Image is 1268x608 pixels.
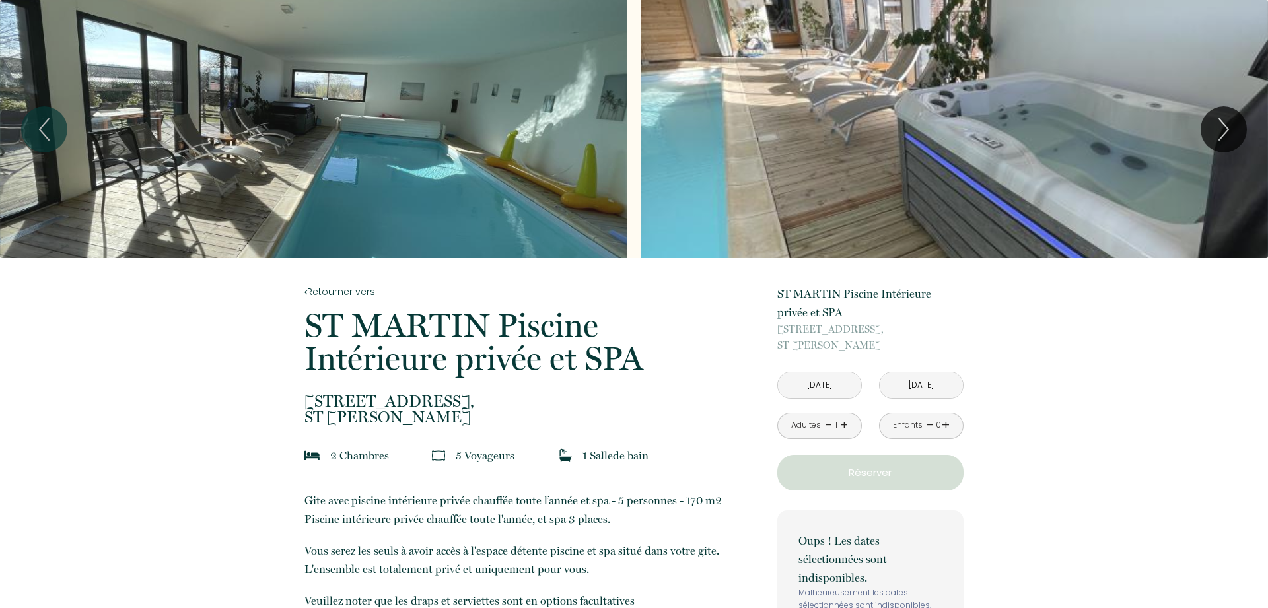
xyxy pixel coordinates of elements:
p: ST MARTIN Piscine Intérieure privée et SPA [304,309,738,375]
div: 0 [935,419,942,432]
input: Départ [880,372,963,398]
p: Oups ! Les dates sélectionnées sont indisponibles. [798,531,942,587]
div: 1 [833,419,839,432]
span: s [384,449,389,462]
a: - [825,415,832,436]
a: Retourner vers [304,285,738,299]
span: [STREET_ADDRESS], [777,321,964,337]
span: [STREET_ADDRESS], [304,393,738,409]
button: Previous [21,106,67,152]
p: 2 Chambre [330,446,389,465]
p: ST MARTIN Piscine Intérieure privée et SPA [777,285,964,321]
a: + [840,415,848,436]
p: 5 Voyageur [456,446,514,465]
button: Next [1201,106,1247,152]
button: Réserver [777,455,964,490]
p: 1 Salle de bain [582,446,649,465]
img: guests [432,449,445,462]
input: Arrivée [778,372,861,398]
p: Réserver [782,465,959,481]
a: + [942,415,950,436]
a: - [927,415,934,436]
div: Enfants [893,419,923,432]
p: ST [PERSON_NAME] [777,321,964,353]
div: Adultes [791,419,821,432]
span: s [510,449,514,462]
p: Gite avec piscine intérieure privée chauffée toute l’année et spa - 5 personnes - 170 m2 Piscine ... [304,491,738,528]
p: Vous serez les seuls à avoir accès à l'espace détente piscine et spa situé dans votre gite. L'ens... [304,541,738,578]
p: ST [PERSON_NAME] [304,393,738,425]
